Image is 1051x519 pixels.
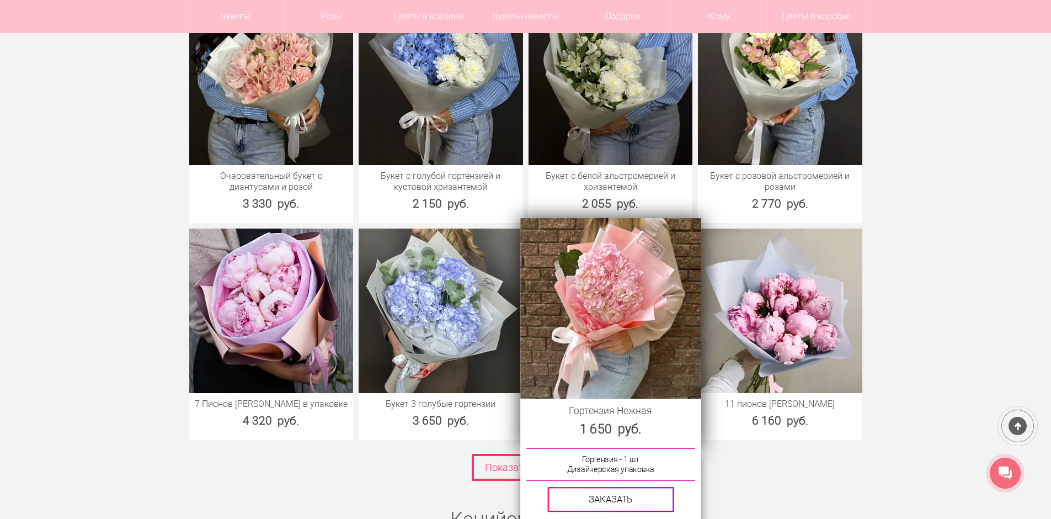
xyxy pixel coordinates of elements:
[189,412,354,429] div: 4 320 руб.
[698,412,862,429] div: 6 160 руб.
[359,412,523,429] div: 3 650 руб.
[364,171,518,193] a: Букет с голубой гортензией и кустовой хризантемой
[359,195,523,212] div: 2 150 руб.
[364,399,518,410] a: Букет 3 голубые гортензии
[520,218,701,399] img: Гортензия Нежная
[529,195,693,212] div: 2 055 руб.
[472,454,579,481] a: Показать больше
[703,171,857,193] a: Букет с розовой альстромерией и розами
[189,1,354,166] img: Очаровательный букет с диантусами и розой
[698,229,862,393] img: 11 пионов Сара Бернар
[703,399,857,410] a: 11 пионов [PERSON_NAME]
[534,171,687,193] a: Букет с белой альстромерией и хризантемой
[529,1,693,166] img: Букет с белой альстромерией и хризантемой
[189,229,354,393] img: 7 Пионов Сара Бернар в упаковке
[359,1,523,166] img: Букет с голубой гортензией и кустовой хризантемой
[520,420,701,438] div: 1 650 руб.
[698,1,862,166] img: Букет с розовой альстромерией и розами
[526,448,695,481] div: Гортензия - 1 шт Дизайнерская упаковка
[195,399,348,410] a: 7 Пионов [PERSON_NAME] в упаковке
[359,229,523,393] img: Букет 3 голубые гортензии
[189,195,354,212] div: 3 330 руб.
[526,405,695,417] a: Гортензия Нежная
[698,195,862,212] div: 2 770 руб.
[195,171,348,193] a: Очаровательный букет с диантусами и розой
